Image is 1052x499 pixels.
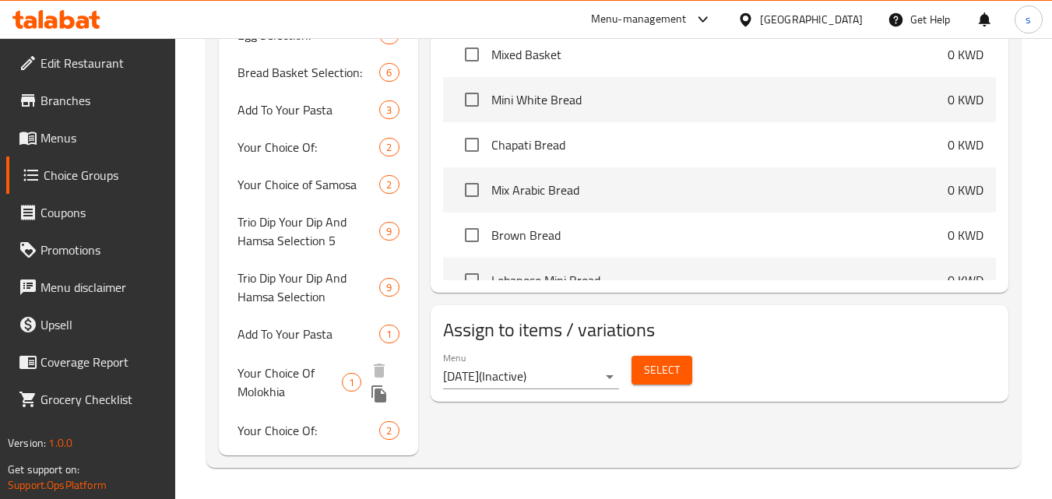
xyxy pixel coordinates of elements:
[6,82,176,119] a: Branches
[44,166,164,184] span: Choice Groups
[40,91,164,110] span: Branches
[456,174,488,206] span: Select choice
[491,226,948,244] span: Brown Bread
[6,119,176,156] a: Menus
[219,91,417,128] div: Add To Your Pasta3
[491,135,948,154] span: Chapati Bread
[40,278,164,297] span: Menu disclaimer
[237,175,379,194] span: Your Choice of Samosa
[8,459,79,480] span: Get support on:
[948,45,983,64] p: 0 KWD
[379,325,399,343] div: Choices
[237,213,379,250] span: Trio Dip Your Dip And Hamsa Selection 5
[948,226,983,244] p: 0 KWD
[6,381,176,418] a: Grocery Checklist
[456,128,488,161] span: Select choice
[380,177,398,192] span: 2
[368,382,391,406] button: duplicate
[380,140,398,155] span: 2
[40,203,164,222] span: Coupons
[219,412,417,449] div: Your Choice Of:2
[237,26,379,44] span: Egg Selection:
[491,271,948,290] span: Lebanese Mini Bread
[40,353,164,371] span: Coverage Report
[219,259,417,315] div: Trio Dip Your Dip And Hamsa Selection9
[40,390,164,409] span: Grocery Checklist
[237,63,379,82] span: Bread Basket Selection:
[368,359,391,382] button: delete
[491,45,948,64] span: Mixed Basket
[237,421,379,440] span: Your Choice Of:
[40,54,164,72] span: Edit Restaurant
[456,219,488,251] span: Select choice
[443,364,619,389] div: [DATE](Inactive)
[379,100,399,119] div: Choices
[380,65,398,80] span: 6
[237,364,341,401] span: Your Choice Of Molokhia
[6,306,176,343] a: Upsell
[379,63,399,82] div: Choices
[219,128,417,166] div: Your Choice Of:2
[6,156,176,194] a: Choice Groups
[948,271,983,290] p: 0 KWD
[948,90,983,109] p: 0 KWD
[380,327,398,342] span: 1
[343,375,361,390] span: 1
[219,166,417,203] div: Your Choice of Samosa2
[219,353,417,412] div: Your Choice Of Molokhia1deleteduplicate
[948,181,983,199] p: 0 KWD
[379,175,399,194] div: Choices
[380,103,398,118] span: 3
[219,315,417,353] div: Add To Your Pasta1
[6,269,176,306] a: Menu disclaimer
[48,433,72,453] span: 1.0.0
[6,343,176,381] a: Coverage Report
[219,54,417,91] div: Bread Basket Selection:6
[40,241,164,259] span: Promotions
[40,315,164,334] span: Upsell
[380,224,398,239] span: 9
[456,264,488,297] span: Select choice
[379,222,399,241] div: Choices
[491,90,948,109] span: Mini White Bread
[6,44,176,82] a: Edit Restaurant
[237,325,379,343] span: Add To Your Pasta
[380,423,398,438] span: 2
[456,38,488,71] span: Select choice
[443,353,466,362] label: Menu
[379,278,399,297] div: Choices
[237,269,379,306] span: Trio Dip Your Dip And Hamsa Selection
[40,128,164,147] span: Menus
[219,203,417,259] div: Trio Dip Your Dip And Hamsa Selection 59
[6,194,176,231] a: Coupons
[443,318,996,343] h2: Assign to items / variations
[342,373,361,392] div: Choices
[760,11,863,28] div: [GEOGRAPHIC_DATA]
[8,433,46,453] span: Version:
[380,280,398,295] span: 9
[948,135,983,154] p: 0 KWD
[491,181,948,199] span: Mix Arabic Bread
[644,360,680,380] span: Select
[8,475,107,495] a: Support.OpsPlatform
[237,138,379,156] span: Your Choice Of:
[591,10,687,29] div: Menu-management
[6,231,176,269] a: Promotions
[456,83,488,116] span: Select choice
[237,100,379,119] span: Add To Your Pasta
[632,356,692,385] button: Select
[1026,11,1031,28] span: s
[379,138,399,156] div: Choices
